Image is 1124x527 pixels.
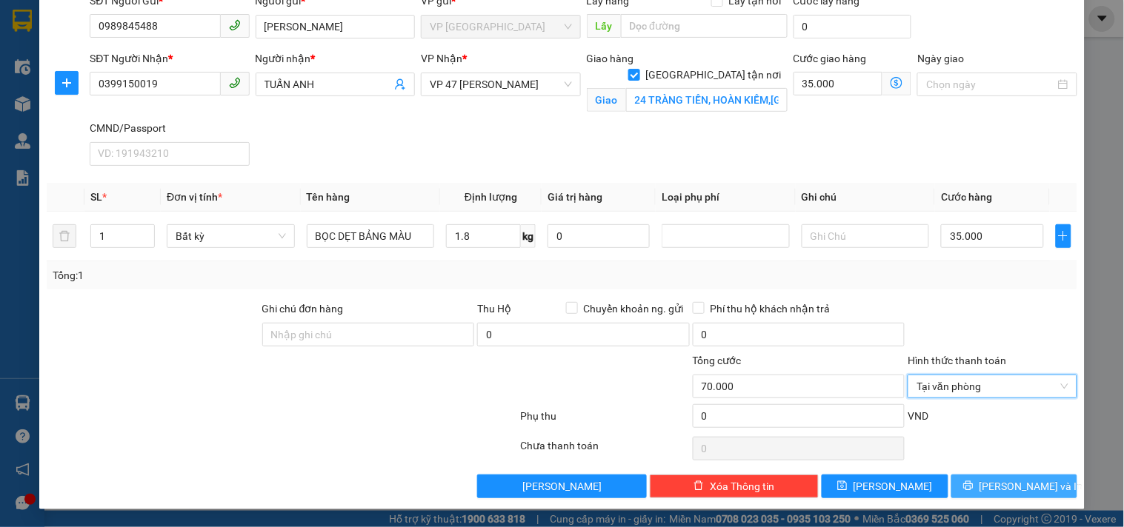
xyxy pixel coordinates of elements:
[941,191,992,203] span: Cước hàng
[656,183,796,212] th: Loại phụ phí
[548,191,602,203] span: Giá trị hàng
[307,224,435,248] input: VD: Bàn, Ghế
[430,16,571,38] span: VP Yên Bình
[926,76,1054,93] input: Ngày giao
[229,19,241,31] span: phone
[176,225,286,247] span: Bất kỳ
[693,355,742,366] span: Tổng cước
[710,478,774,494] span: Xóa Thông tin
[917,375,1068,397] span: Tại văn phòng
[626,88,788,112] input: Giao tận nơi
[917,53,964,64] label: Ngày giao
[53,267,435,283] div: Tổng: 1
[477,303,511,315] span: Thu Hộ
[980,478,1083,494] span: [PERSON_NAME] và In
[908,410,928,422] span: VND
[307,191,350,203] span: Tên hàng
[548,224,650,248] input: 0
[262,303,344,315] label: Ghi chú đơn hàng
[837,480,848,492] span: save
[465,191,517,203] span: Định lượng
[1056,224,1071,248] button: plus
[519,408,691,434] div: Phụ thu
[229,77,241,89] span: phone
[650,474,819,498] button: deleteXóa Thông tin
[802,224,930,248] input: Ghi Chú
[477,474,646,498] button: [PERSON_NAME]
[421,53,462,64] span: VP Nhận
[578,301,690,317] span: Chuyển khoản ng. gửi
[891,77,902,89] span: dollar-circle
[794,53,867,64] label: Cước giao hàng
[794,15,912,38] input: Cước lấy hàng
[908,355,1006,366] label: Hình thức thanh toán
[587,53,634,64] span: Giao hàng
[519,437,691,463] div: Chưa thanh toán
[56,77,78,89] span: plus
[90,191,102,203] span: SL
[621,14,788,38] input: Dọc đường
[854,478,933,494] span: [PERSON_NAME]
[705,301,837,317] span: Phí thu hộ khách nhận trả
[951,474,1077,498] button: printer[PERSON_NAME] và In
[521,224,536,248] span: kg
[256,50,415,67] div: Người nhận
[1057,230,1071,242] span: plus
[794,72,883,95] input: Cước giao hàng
[822,474,948,498] button: save[PERSON_NAME]
[522,478,602,494] span: [PERSON_NAME]
[167,191,222,203] span: Đơn vị tính
[262,323,475,346] input: Ghi chú đơn hàng
[963,480,974,492] span: printer
[90,120,249,136] div: CMND/Passport
[694,480,704,492] span: delete
[53,224,76,248] button: delete
[394,78,406,90] span: user-add
[587,14,621,38] span: Lấy
[90,50,249,67] div: SĐT Người Nhận
[587,88,626,112] span: Giao
[55,71,79,95] button: plus
[796,183,936,212] th: Ghi chú
[640,67,788,83] span: [GEOGRAPHIC_DATA] tận nơi
[430,73,571,95] span: VP 47 Trần Khát Chân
